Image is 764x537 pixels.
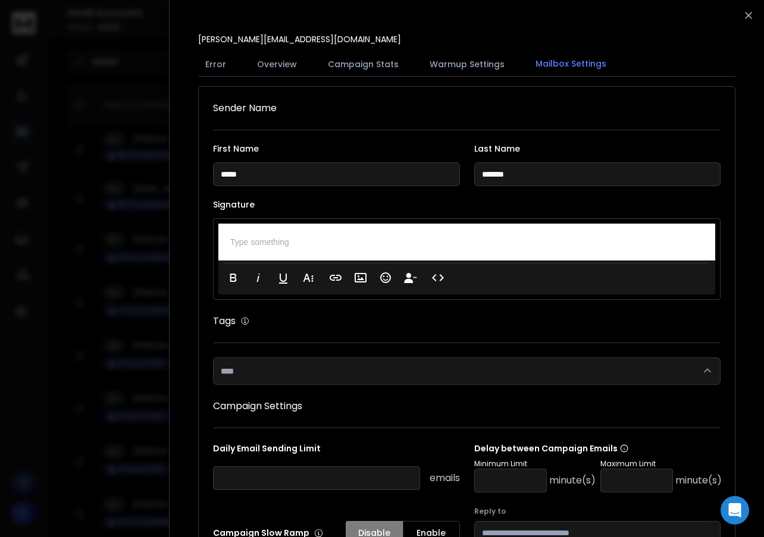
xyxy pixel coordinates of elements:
button: Insert Image (Ctrl+P) [349,266,372,290]
label: Reply to [474,507,721,516]
button: Underline (Ctrl+U) [272,266,295,290]
button: More Text [297,266,320,290]
h1: Tags [213,314,236,328]
button: Insert Link (Ctrl+K) [324,266,347,290]
button: Emoticons [374,266,397,290]
p: minute(s) [675,473,722,488]
button: Insert Unsubscribe Link [399,266,422,290]
button: Error [198,51,233,77]
p: Daily Email Sending Limit [213,442,460,459]
button: Campaign Stats [321,51,406,77]
label: First Name [213,145,460,153]
p: Delay between Campaign Emails [474,442,722,454]
p: [PERSON_NAME][EMAIL_ADDRESS][DOMAIN_NAME] [198,33,401,45]
button: Bold (Ctrl+B) [222,266,245,290]
p: emails [430,471,460,485]
button: Mailbox Settings [528,51,613,78]
button: Overview [250,51,304,77]
p: Minimum Limit [474,459,596,469]
button: Code View [427,266,449,290]
h1: Campaign Settings [213,399,721,413]
button: Warmup Settings [422,51,512,77]
button: Italic (Ctrl+I) [247,266,270,290]
p: minute(s) [549,473,596,488]
h1: Sender Name [213,101,721,115]
label: Last Name [474,145,721,153]
div: Open Intercom Messenger [721,496,749,525]
p: Maximum Limit [600,459,722,469]
label: Signature [213,200,721,209]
